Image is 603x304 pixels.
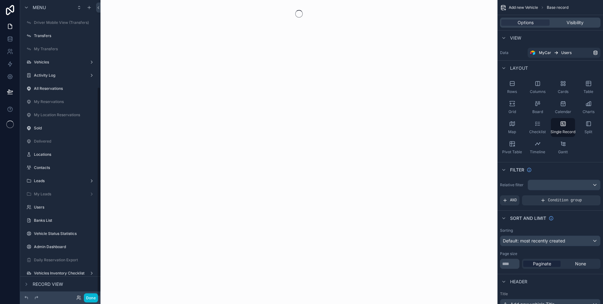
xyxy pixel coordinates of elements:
[555,109,571,114] span: Calendar
[34,112,95,117] label: My Location Reservations
[500,236,600,246] button: Default: most recently created
[24,255,97,265] a: Daily Reservation Export
[500,291,600,296] label: Title
[34,178,87,183] label: Leads
[34,46,95,52] label: My Transfers
[34,205,95,210] label: Users
[24,31,97,41] a: Transfers
[500,98,524,117] button: Grid
[548,198,582,203] span: Condition group
[558,149,568,155] span: Gantt
[510,167,524,173] span: Filter
[24,84,97,94] a: All Reservations
[24,176,97,186] a: Leads
[500,118,524,137] button: Map
[503,238,565,243] span: Default: most recently created
[575,261,586,267] span: None
[24,229,97,239] a: Vehicle Status Statistics
[500,50,525,55] label: Data
[528,48,600,58] a: MyCarUsers
[576,98,600,117] button: Charts
[33,281,63,287] span: Record view
[530,149,545,155] span: Timeline
[34,99,95,104] label: My Reservations
[34,33,95,38] label: Transfers
[508,109,516,114] span: Grid
[529,129,546,134] span: Checklist
[34,152,95,157] label: Locations
[551,78,575,97] button: Cards
[530,89,546,94] span: Columns
[34,73,87,78] label: Activity Log
[525,78,550,97] button: Columns
[510,215,546,221] span: Sort And Limit
[509,5,538,10] span: Add new Vehicle
[530,50,535,55] img: Airtable Logo
[525,138,550,157] button: Timeline
[34,231,95,236] label: Vehicle Status Statistics
[34,60,87,65] label: Vehicles
[34,192,87,197] label: My Leads
[500,228,513,233] label: Sorting
[24,189,97,199] a: My Leads
[551,118,575,137] button: Single Record
[558,89,568,94] span: Cards
[24,242,97,252] a: Admin Dashboard
[508,129,516,134] span: Map
[525,118,550,137] button: Checklist
[24,57,97,67] a: Vehicles
[539,50,551,55] span: MyCar
[24,163,97,173] a: Contacts
[24,268,97,278] a: Vehicles Inventory Checklist
[24,136,97,146] a: Delivered
[500,182,525,187] label: Relative filter
[34,20,95,25] label: Driver Mobile View (Transfers)
[502,149,522,155] span: Pivot Table
[583,109,595,114] span: Charts
[24,123,97,133] a: Sold
[34,139,95,144] label: Delivered
[34,126,95,131] label: Sold
[34,165,95,170] label: Contacts
[584,129,592,134] span: Split
[34,271,87,276] label: Vehicles Inventory Checklist
[24,215,97,225] a: Banks List
[500,138,524,157] button: Pivot Table
[24,149,97,160] a: Locations
[510,65,528,71] span: Layout
[525,98,550,117] button: Board
[561,50,572,55] span: Users
[24,97,97,107] a: My Reservations
[551,98,575,117] button: Calendar
[518,19,534,26] span: Options
[510,35,521,41] span: View
[24,44,97,54] a: My Transfers
[24,110,97,120] a: My Location Reservations
[24,202,97,212] a: Users
[84,293,98,302] button: Done
[507,89,517,94] span: Rows
[510,198,517,203] span: AND
[510,279,527,285] span: Header
[34,86,95,91] label: All Reservations
[576,118,600,137] button: Split
[547,5,568,10] span: Base record
[34,218,95,223] label: Banks List
[576,78,600,97] button: Table
[533,261,551,267] span: Paginate
[551,129,575,134] span: Single Record
[551,138,575,157] button: Gantt
[500,78,524,97] button: Rows
[24,70,97,80] a: Activity Log
[34,244,95,249] label: Admin Dashboard
[567,19,584,26] span: Visibility
[33,4,46,11] span: Menu
[34,258,95,263] label: Daily Reservation Export
[500,251,517,256] label: Page size
[584,89,593,94] span: Table
[24,18,97,28] a: Driver Mobile View (Transfers)
[532,109,543,114] span: Board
